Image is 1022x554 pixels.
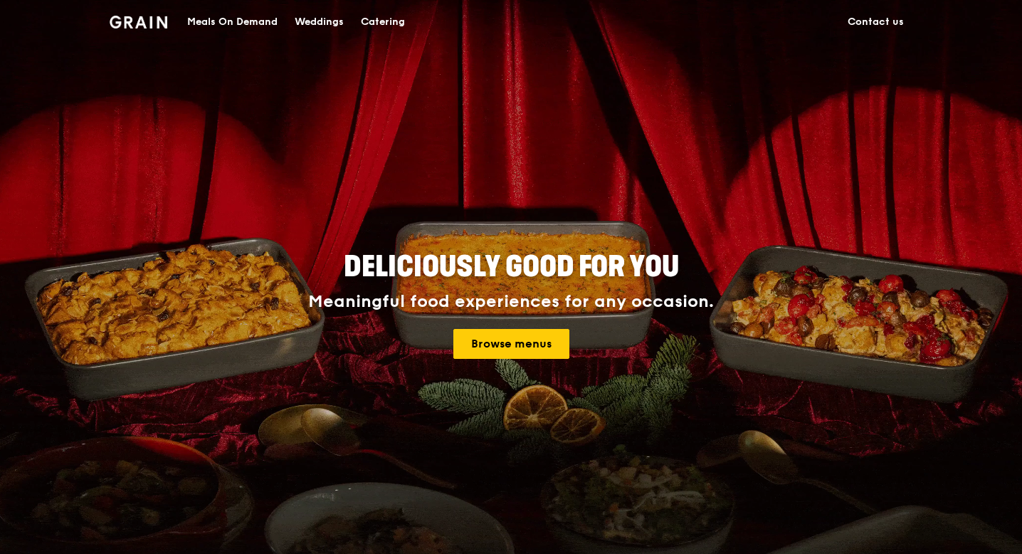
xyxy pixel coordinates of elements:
[839,1,912,43] a: Contact us
[361,1,405,43] div: Catering
[187,1,278,43] div: Meals On Demand
[295,1,344,43] div: Weddings
[453,329,569,359] a: Browse menus
[286,1,352,43] a: Weddings
[352,1,413,43] a: Catering
[344,250,679,284] span: Deliciously good for you
[255,292,767,312] div: Meaningful food experiences for any occasion.
[110,16,167,28] img: Grain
